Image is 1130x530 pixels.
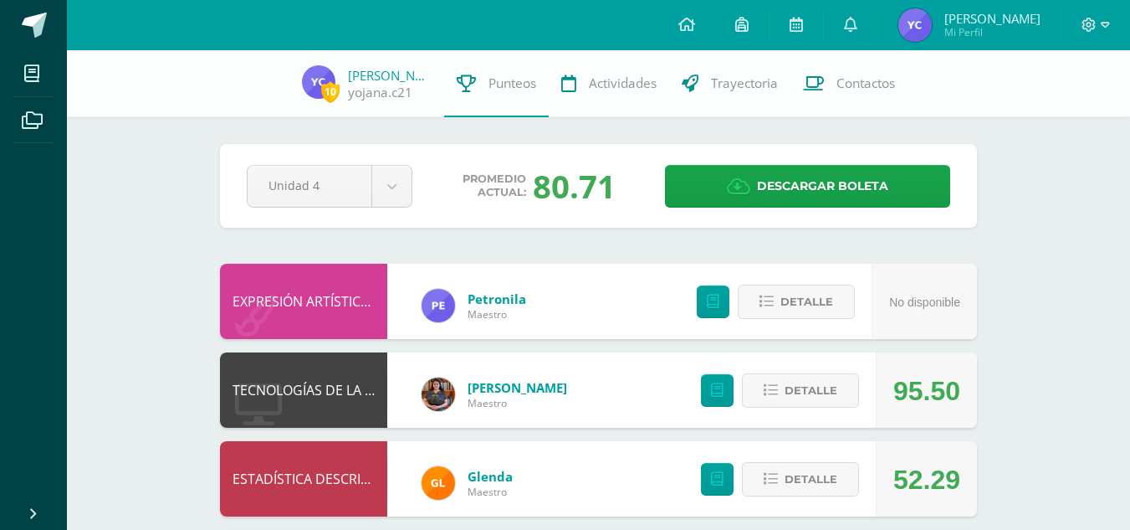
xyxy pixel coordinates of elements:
[785,375,837,406] span: Detalle
[742,373,859,408] button: Detalle
[533,164,616,208] div: 80.71
[463,172,526,199] span: Promedio actual:
[549,50,669,117] a: Actividades
[836,75,895,92] span: Contactos
[348,67,432,84] a: [PERSON_NAME]
[742,462,859,497] button: Detalle
[248,166,412,207] a: Unidad 4
[669,50,790,117] a: Trayectoria
[220,352,387,428] div: TECNOLOGÍAS DE LA INFORMACIÓN Y LA COMUNICACIÓN 5
[468,307,526,322] span: Maestro
[780,286,833,317] span: Detalle
[468,379,567,396] a: [PERSON_NAME]
[422,289,455,322] img: 5c99eb5223c44f6a28178f7daff48da6.png
[422,466,455,500] img: 7115e4ef1502d82e30f2a52f7cb22b3f.png
[889,296,960,309] span: No disponible
[321,81,340,102] span: 10
[893,442,960,517] div: 52.29
[898,8,932,42] img: 3c67571ce50f9dae07b8b8342f80844c.png
[944,25,1041,39] span: Mi Perfil
[785,464,837,495] span: Detalle
[488,75,536,92] span: Punteos
[944,10,1041,27] span: [PERSON_NAME]
[468,291,526,307] a: Petronila
[468,396,567,410] span: Maestro
[589,75,657,92] span: Actividades
[444,50,549,117] a: Punteos
[422,378,455,411] img: 60a759e8b02ec95d430434cf0c0a55c7.png
[220,264,387,339] div: EXPRESIÓN ARTÍSTICA (MOVIMIENTO)
[220,441,387,517] div: ESTADÍSTICA DESCRIPTIVA
[268,166,350,205] span: Unidad 4
[738,285,855,319] button: Detalle
[468,468,513,485] a: Glenda
[757,166,888,207] span: Descargar boleta
[665,165,950,208] a: Descargar boleta
[348,84,412,101] a: yojana.c21
[790,50,908,117] a: Contactos
[468,485,513,499] span: Maestro
[302,65,335,99] img: 3c67571ce50f9dae07b8b8342f80844c.png
[711,75,778,92] span: Trayectoria
[893,353,960,429] div: 95.50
